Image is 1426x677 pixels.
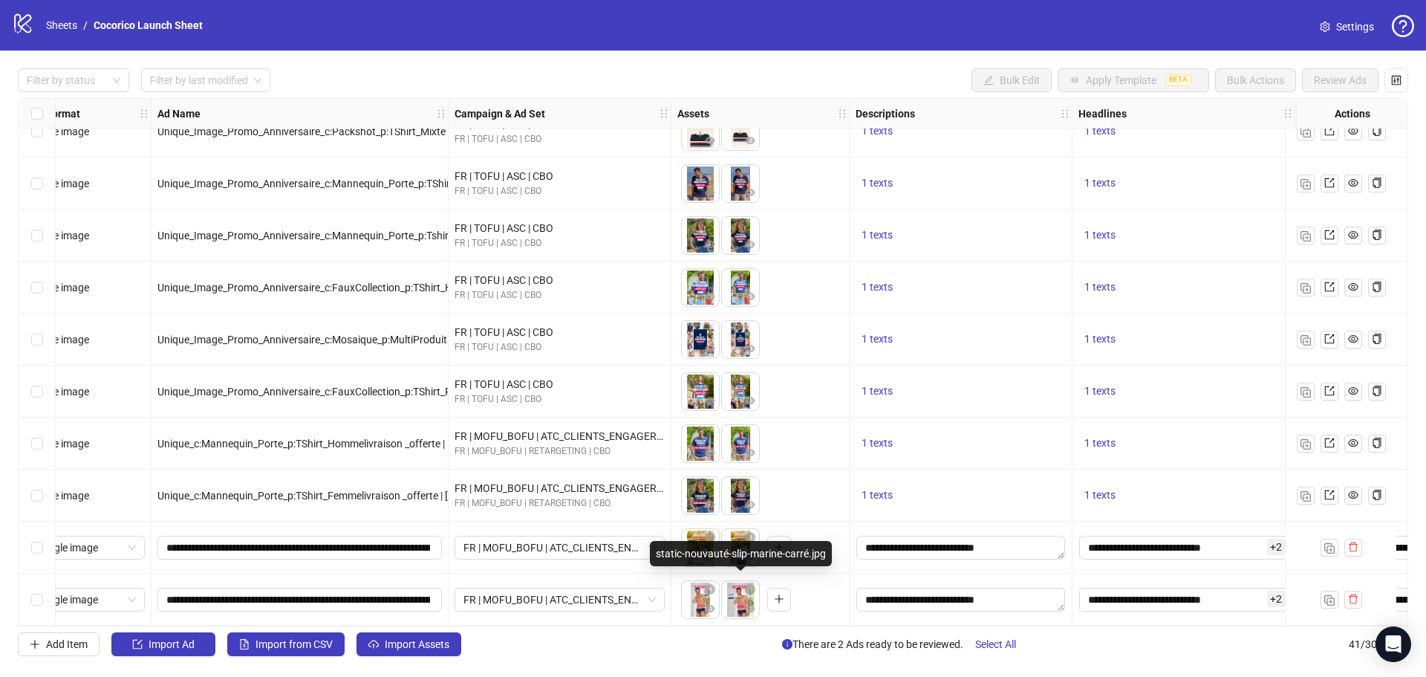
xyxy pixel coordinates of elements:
[1297,227,1315,244] button: Duplicate
[19,574,56,626] div: Select row 41
[1297,123,1315,140] button: Duplicate
[1078,106,1127,122] strong: Headlines
[436,108,446,119] span: holder
[455,132,665,146] div: FR | TOFU | ASC | CBO
[745,135,755,146] span: eye
[722,113,759,150] img: Asset 2
[745,584,755,595] span: close-circle
[455,496,665,511] div: FR | MOFU_BOFU | RETARGETING | CBO
[31,230,89,242] span: Single image
[157,178,532,190] span: Unique_Image_Promo_Anniversaire_c:Mannequin_Porte_p:TShirt_Homme | [DATE]
[30,639,40,650] span: plus
[741,581,759,599] button: Delete
[1349,636,1408,652] span: 41 / 300 items
[1078,435,1121,453] button: 1 texts
[856,123,899,140] button: 1 texts
[1384,68,1408,92] button: Configure table settings
[31,282,89,294] span: Single image
[745,395,755,406] span: eye
[682,321,719,358] img: Asset 1
[463,589,656,611] span: FR | MOFU_BOFU | ATC_CLIENTS_ENGAGERS_VISITORS
[1078,535,1289,560] div: Edit values
[963,632,1028,656] button: Select All
[1084,489,1116,501] span: 1 texts
[31,126,89,137] span: Single image
[862,229,893,241] span: 1 texts
[856,175,899,192] button: 1 texts
[455,376,665,392] div: FR | TOFU | ASC | CBO
[701,444,719,462] button: Preview
[741,132,759,150] button: Preview
[1060,108,1070,119] span: holder
[1084,333,1116,345] span: 1 texts
[682,529,719,566] div: Asset 1
[1336,19,1374,35] span: Settings
[745,603,755,614] span: eye
[1078,227,1121,244] button: 1 texts
[455,220,665,236] div: FR | TOFU | ASC | CBO
[1372,490,1382,500] span: copy
[705,239,715,250] span: eye
[455,236,665,250] div: FR | TOFU | ASC | CBO
[856,331,899,349] button: 1 texts
[455,480,665,496] div: FR | MOFU_BOFU | ATC_CLIENTS_ENGAGERS_VISITORS
[767,588,791,612] button: Add
[1300,491,1311,502] img: Duplicate
[741,236,759,254] button: Preview
[862,333,893,345] span: 1 texts
[1324,438,1335,448] span: export
[157,334,519,346] span: Unique_Image_Promo_Anniversaire_c:Mosaique_p:MultiProduits_Mixte | [DATE]
[741,340,759,358] button: Preview
[741,184,759,202] button: Preview
[1078,123,1121,140] button: 1 texts
[741,444,759,462] button: Preview
[1300,439,1311,450] img: Duplicate
[1372,126,1382,136] span: copy
[862,437,893,449] span: 1 texts
[19,418,56,470] div: Select row 38
[701,529,719,547] button: Delete
[701,132,719,150] button: Preview
[682,373,719,410] img: Asset 1
[1324,178,1335,188] span: export
[722,581,759,618] img: Asset 2
[1078,175,1121,192] button: 1 texts
[385,638,449,650] span: Import Assets
[1300,231,1311,242] img: Duplicate
[705,395,715,406] span: eye
[975,638,1016,650] span: Select All
[1300,179,1311,190] img: Duplicate
[1335,106,1370,122] strong: Actions
[745,291,755,302] span: eye
[239,639,250,650] span: file-excel
[1372,230,1382,240] span: copy
[1324,126,1335,136] span: export
[682,477,719,514] img: Asset 1
[862,385,893,397] span: 1 texts
[669,108,680,119] span: holder
[1392,15,1414,37] span: question-circle
[837,108,847,119] span: holder
[18,632,100,656] button: Add Item
[1297,383,1315,401] button: Duplicate
[745,239,755,250] span: eye
[705,532,715,542] span: close-circle
[1297,175,1315,192] button: Duplicate
[677,106,709,122] strong: Assets
[701,340,719,358] button: Preview
[745,343,755,354] span: eye
[91,17,206,33] a: Cocorico Launch Sheet
[31,386,89,398] span: Single image
[701,496,719,514] button: Preview
[1321,591,1338,609] button: Duplicate
[157,438,478,450] span: Unique_c:Mannequin_Porte_p:TShirt_Hommelivraison _offerte | [DATE]
[1348,178,1358,188] span: eye
[455,392,665,406] div: FR | TOFU | ASC | CBO
[1070,108,1081,119] span: holder
[157,386,516,398] span: Unique_Image_Promo_Anniversaire_c:FauxCollection_p:TShirt_Femme | [DATE]
[83,17,88,33] li: /
[862,489,893,501] span: 1 texts
[455,444,665,459] div: FR | MOFU_BOFU | RETARGETING | CBO
[1324,595,1335,606] img: Duplicate
[1348,230,1358,240] span: eye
